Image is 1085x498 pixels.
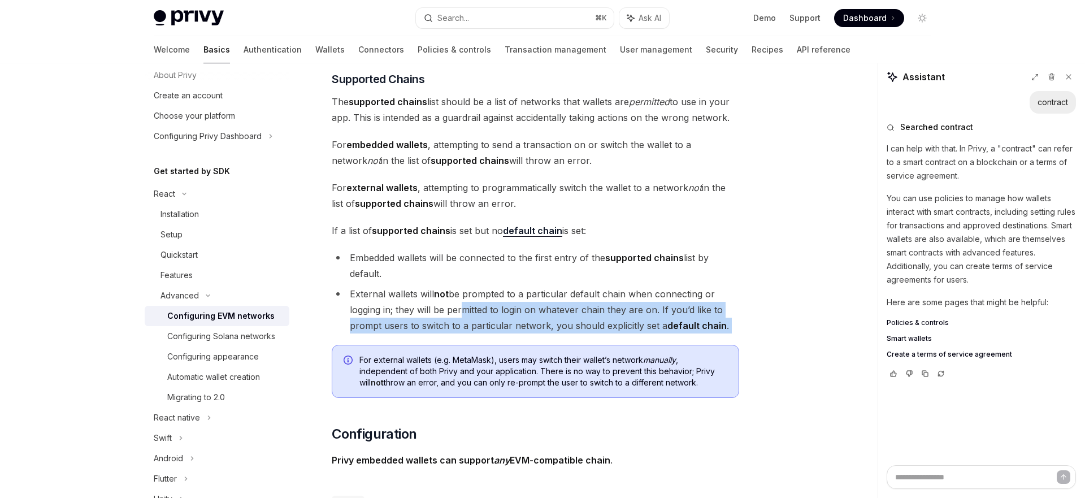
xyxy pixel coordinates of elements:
[629,96,670,107] em: permitted
[154,431,172,445] div: Swift
[494,454,510,466] em: any
[346,182,418,193] strong: external wallets
[332,71,424,87] span: Supported Chains
[346,139,428,150] strong: embedded wallets
[145,245,289,265] a: Quickstart
[887,318,949,327] span: Policies & controls
[332,425,416,443] span: Configuration
[332,250,739,282] li: Embedded wallets will be connected to the first entry of the list by default.
[160,207,199,221] div: Installation
[154,109,235,123] div: Choose your platform
[355,198,433,209] strong: supported chains
[203,36,230,63] a: Basics
[145,347,289,367] a: Configuring appearance
[643,355,676,365] em: manually
[167,330,275,343] div: Configuring Solana networks
[752,36,783,63] a: Recipes
[639,12,661,24] span: Ask AI
[167,391,225,404] div: Migrating to 2.0
[160,289,199,302] div: Advanced
[332,94,739,125] span: The list should be a list of networks that wallets are to use in your app. This is intended as a ...
[1057,470,1070,484] button: Send message
[371,378,384,387] strong: not
[902,70,945,84] span: Assistant
[145,265,289,285] a: Features
[887,334,1076,343] a: Smart wallets
[605,252,684,263] strong: supported chains
[154,164,230,178] h5: Get started by SDK
[145,326,289,347] a: Configuring Solana networks
[167,350,259,363] div: Configuring appearance
[887,296,1076,309] p: Here are some pages that might be helpful:
[145,106,289,126] a: Choose your platform
[145,224,289,245] a: Setup
[620,36,692,63] a: User management
[900,122,973,133] span: Searched contract
[332,223,739,239] span: If a list of is set but no is set:
[887,142,1076,183] p: I can help with that. In Privy, a "contract" can refer to a smart contract on a blockchain or a t...
[619,8,669,28] button: Ask AI
[595,14,607,23] span: ⌘ K
[887,350,1012,359] span: Create a terms of service agreement
[160,248,198,262] div: Quickstart
[434,288,449,300] strong: not
[843,12,887,24] span: Dashboard
[154,10,224,26] img: light logo
[418,36,491,63] a: Policies & controls
[887,318,1076,327] a: Policies & controls
[688,182,702,193] em: not
[431,155,509,166] strong: supported chains
[154,187,175,201] div: React
[887,350,1076,359] a: Create a terms of service agreement
[359,354,727,388] span: For external wallets (e.g. MetaMask), users may switch their wallet’s network , independent of bo...
[167,309,275,323] div: Configuring EVM networks
[160,228,183,241] div: Setup
[913,9,931,27] button: Toggle dark mode
[315,36,345,63] a: Wallets
[167,370,260,384] div: Automatic wallet creation
[160,269,193,282] div: Features
[372,225,450,236] strong: supported chains
[154,411,200,425] div: React native
[154,472,177,486] div: Flutter
[332,454,610,466] strong: Privy embedded wallets can support EVM-compatible chain
[332,137,739,168] span: For , attempting to send a transaction on or switch the wallet to a network in the list of will t...
[145,204,289,224] a: Installation
[667,320,727,331] strong: default chain
[332,286,739,334] li: External wallets will be prompted to a particular default chain when connecting or logging in; th...
[797,36,850,63] a: API reference
[145,306,289,326] a: Configuring EVM networks
[505,36,606,63] a: Transaction management
[1038,97,1068,108] div: contract
[416,8,614,28] button: Search...⌘K
[344,356,355,367] svg: Info
[145,367,289,387] a: Automatic wallet creation
[244,36,302,63] a: Authentication
[706,36,738,63] a: Security
[503,225,562,236] strong: default chain
[834,9,904,27] a: Dashboard
[154,89,223,102] div: Create an account
[332,452,739,468] span: .
[154,452,183,465] div: Android
[503,225,562,237] a: default chain
[367,155,381,166] em: not
[349,96,427,107] strong: supported chains
[154,129,262,143] div: Configuring Privy Dashboard
[154,36,190,63] a: Welcome
[753,12,776,24] a: Demo
[789,12,821,24] a: Support
[887,334,932,343] span: Smart wallets
[332,180,739,211] span: For , attempting to programmatically switch the wallet to a network in the list of will throw an ...
[145,85,289,106] a: Create an account
[887,192,1076,287] p: You can use policies to manage how wallets interact with smart contracts, including setting rules...
[887,122,1076,133] button: Searched contract
[145,387,289,408] a: Migrating to 2.0
[437,11,469,25] div: Search...
[358,36,404,63] a: Connectors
